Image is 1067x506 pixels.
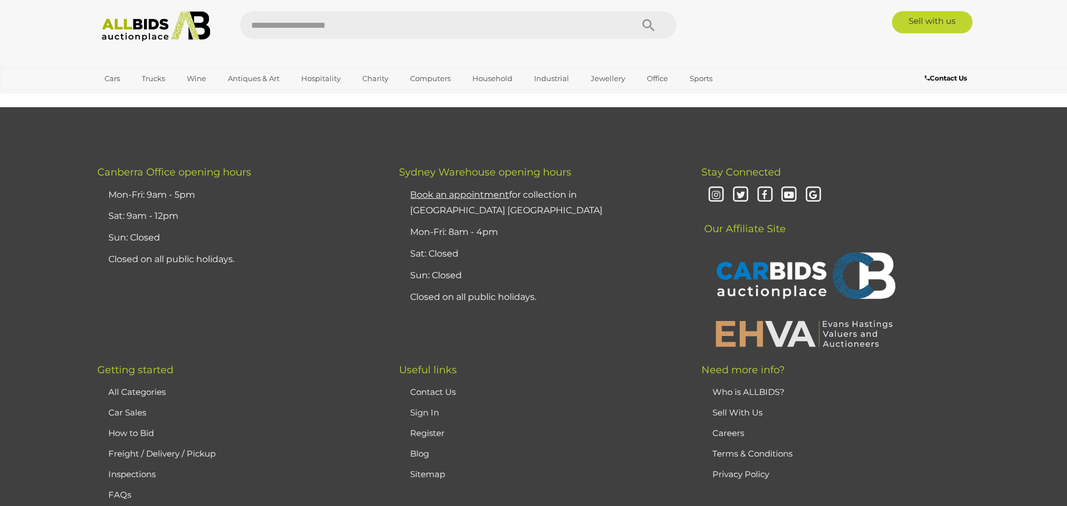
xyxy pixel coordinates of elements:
a: Wine [180,69,213,88]
span: Stay Connected [701,166,781,178]
a: Hospitality [294,69,348,88]
li: Sat: Closed [407,243,673,265]
a: Sitemap [410,469,445,479]
span: Sydney Warehouse opening hours [399,166,571,178]
a: Contact Us [925,72,970,84]
span: Getting started [97,364,173,376]
a: Book an appointmentfor collection in [GEOGRAPHIC_DATA] [GEOGRAPHIC_DATA] [410,189,602,216]
a: Sell With Us [712,407,762,418]
a: All Categories [108,387,166,397]
a: Cars [97,69,127,88]
a: Contact Us [410,387,456,397]
i: Google [804,186,823,205]
button: Search [621,11,676,39]
span: Need more info? [701,364,785,376]
img: CARBIDS Auctionplace [710,241,899,314]
a: Charity [355,69,396,88]
a: Careers [712,428,744,438]
li: Closed on all public holidays. [106,249,371,270]
img: EHVA | Evans Hastings Valuers and Auctioneers [710,319,899,348]
a: Industrial [527,69,576,88]
a: Privacy Policy [712,469,769,479]
a: Sell with us [892,11,973,33]
a: Blog [410,448,429,459]
a: Jewellery [584,69,632,88]
a: Office [640,69,675,88]
span: Canberra Office opening hours [97,166,251,178]
li: Sat: 9am - 12pm [106,206,371,227]
a: Freight / Delivery / Pickup [108,448,216,459]
span: Our Affiliate Site [701,206,786,235]
i: Facebook [755,186,775,205]
img: Allbids.com.au [96,11,216,42]
a: Household [465,69,520,88]
a: Computers [403,69,458,88]
a: Car Sales [108,407,146,418]
a: Sign In [410,407,439,418]
li: Mon-Fri: 9am - 5pm [106,184,371,206]
a: Trucks [134,69,172,88]
a: Antiques & Art [221,69,287,88]
li: Mon-Fri: 8am - 4pm [407,222,673,243]
a: FAQs [108,489,131,500]
a: Who is ALLBIDS? [712,387,785,397]
li: Sun: Closed [106,227,371,249]
a: How to Bid [108,428,154,438]
a: Sports [682,69,720,88]
a: Terms & Conditions [712,448,792,459]
b: Contact Us [925,74,967,82]
a: Inspections [108,469,156,479]
li: Sun: Closed [407,265,673,287]
i: Twitter [731,186,750,205]
i: Instagram [707,186,726,205]
span: Useful links [399,364,457,376]
a: [GEOGRAPHIC_DATA] [97,88,191,106]
i: Youtube [780,186,799,205]
a: Register [410,428,445,438]
li: Closed on all public holidays. [407,287,673,308]
u: Book an appointment [410,189,509,200]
